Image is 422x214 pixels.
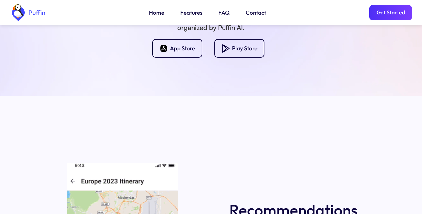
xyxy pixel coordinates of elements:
[246,8,266,17] a: Contact
[214,39,270,58] a: Google play iconPlay Store
[27,9,45,16] div: Puffin
[232,45,257,52] div: Play Store
[180,8,202,17] a: Features
[170,45,195,52] div: App Store
[222,44,230,53] img: Google play icon
[369,5,412,20] a: Get Started
[160,44,168,53] img: Apple app-store icon.
[10,4,45,21] a: home
[152,39,208,58] a: Apple app-store icon.App Store
[149,8,164,17] a: Home
[218,8,230,17] a: FAQ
